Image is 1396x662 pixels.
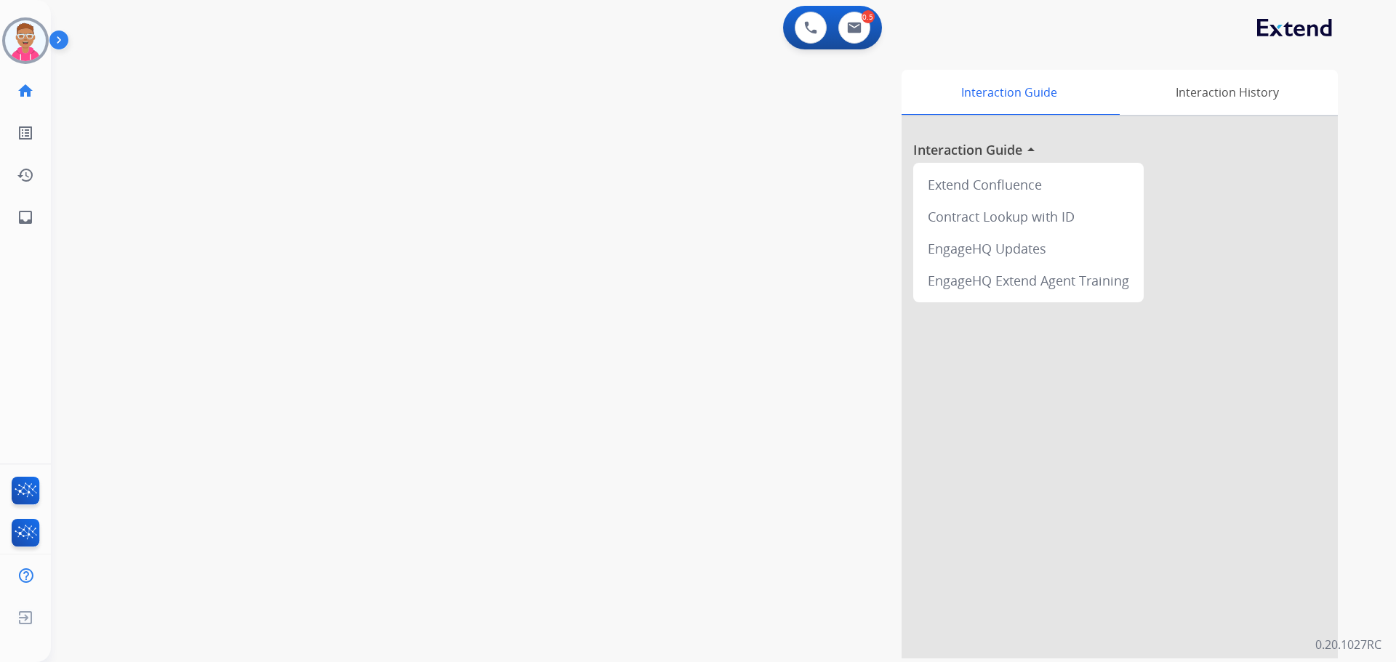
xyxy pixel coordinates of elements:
[1116,70,1338,115] div: Interaction History
[919,233,1138,265] div: EngageHQ Updates
[1315,636,1381,653] p: 0.20.1027RC
[862,10,875,23] div: 0.5
[902,70,1116,115] div: Interaction Guide
[17,166,34,184] mat-icon: history
[919,265,1138,296] div: EngageHQ Extend Agent Training
[17,209,34,226] mat-icon: inbox
[919,201,1138,233] div: Contract Lookup with ID
[5,20,46,61] img: avatar
[17,82,34,100] mat-icon: home
[919,169,1138,201] div: Extend Confluence
[17,124,34,142] mat-icon: list_alt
